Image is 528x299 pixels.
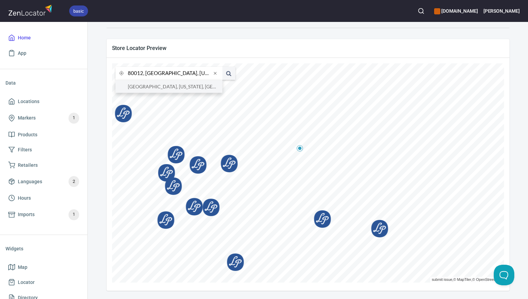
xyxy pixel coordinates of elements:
span: Home [18,34,31,42]
a: Locations [5,94,82,109]
button: color-CE600E [434,8,440,14]
a: Home [5,30,82,46]
span: Map [18,263,27,272]
a: Retailers [5,158,82,173]
span: basic [69,8,88,15]
a: Filters [5,142,82,158]
h6: [PERSON_NAME] [483,7,520,15]
a: Languages2 [5,173,82,190]
a: Locator [5,275,82,290]
span: Languages [18,177,42,186]
a: Map [5,260,82,275]
a: Markers1 [5,109,82,127]
div: Manage your apps [434,3,478,18]
a: Products [5,127,82,142]
li: 80012, Aurora District, Colorado, United States [115,80,222,93]
a: Imports1 [5,206,82,224]
span: Retailers [18,161,38,170]
span: Store Locator Preview [112,45,504,52]
span: Markers [18,114,36,122]
span: Hours [18,194,31,202]
h6: [DOMAIN_NAME] [434,7,478,15]
canvas: Map [112,63,504,283]
span: 1 [69,114,79,122]
img: zenlocator [8,3,54,17]
div: basic [69,5,88,16]
a: App [5,46,82,61]
span: Locations [18,97,39,106]
span: 1 [69,211,79,219]
iframe: Help Scout Beacon - Open [494,265,514,285]
button: [PERSON_NAME] [483,3,520,18]
span: Imports [18,210,35,219]
span: Products [18,130,37,139]
li: Data [5,75,82,91]
span: Locator [18,278,35,287]
a: Hours [5,190,82,206]
li: Widgets [5,240,82,257]
span: Filters [18,146,32,154]
span: App [18,49,26,58]
button: Search [414,3,429,18]
input: city or postal code [128,67,211,80]
span: 2 [69,178,79,186]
